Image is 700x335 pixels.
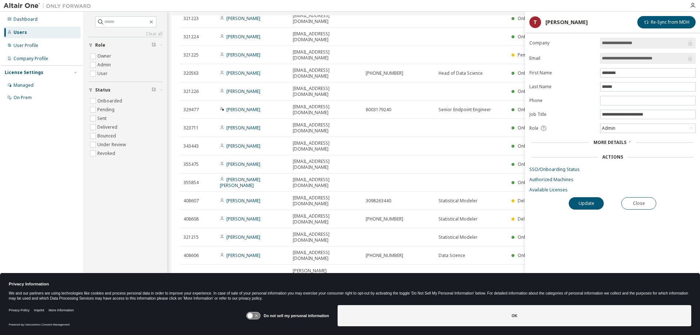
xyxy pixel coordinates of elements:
[293,13,359,24] span: [EMAIL_ADDRESS][DOMAIN_NAME]
[183,216,199,222] span: 408608
[366,216,403,222] span: [PHONE_NUMBER]
[518,70,542,76] span: Onboarded
[183,16,199,22] span: 321223
[439,216,478,222] span: Statistical Modeler
[89,37,163,53] button: Role
[4,2,95,9] img: Altair One
[439,107,491,113] span: Senior Endpoint Engineer
[13,43,38,48] div: User Profile
[183,52,199,58] span: 321225
[226,161,260,167] a: [PERSON_NAME]
[518,143,542,149] span: Onboarded
[97,69,109,78] label: User
[183,143,199,149] span: 343443
[529,125,538,131] span: Role
[601,124,617,132] div: Admin
[529,84,596,90] label: Last Name
[97,97,124,105] label: Onboarded
[97,140,127,149] label: Under Review
[293,31,359,43] span: [EMAIL_ADDRESS][DOMAIN_NAME]
[439,253,465,258] span: Data Science
[183,161,199,167] span: 355475
[637,16,696,28] button: Re-Sync from MDH
[293,140,359,152] span: [EMAIL_ADDRESS][DOMAIN_NAME]
[439,70,483,76] span: Head of Data Science
[226,70,260,76] a: [PERSON_NAME]
[518,161,542,167] span: Onboarded
[529,40,596,46] label: Company
[183,125,199,131] span: 323711
[97,149,117,158] label: Revoked
[97,114,108,123] label: Sent
[439,234,478,240] span: Statistical Modeler
[529,70,596,76] label: First Name
[226,15,260,22] a: [PERSON_NAME]
[366,253,403,258] span: [PHONE_NUMBER]
[293,67,359,79] span: [EMAIL_ADDRESS][DOMAIN_NAME]
[621,197,656,210] button: Close
[518,198,538,204] span: Delivered
[226,143,260,149] a: [PERSON_NAME]
[226,216,260,222] a: [PERSON_NAME]
[183,70,199,76] span: 320563
[293,49,359,61] span: [EMAIL_ADDRESS][DOMAIN_NAME]
[183,107,199,113] span: 329477
[293,250,359,261] span: [EMAIL_ADDRESS][DOMAIN_NAME]
[183,34,199,40] span: 321224
[529,16,541,28] div: T
[366,70,403,76] span: [PHONE_NUMBER]
[13,56,48,62] div: Company Profile
[293,231,359,243] span: [EMAIL_ADDRESS][DOMAIN_NAME]
[13,30,27,35] div: Users
[97,61,112,69] label: Admin
[226,88,260,94] a: [PERSON_NAME]
[226,106,260,113] a: [PERSON_NAME]
[293,122,359,134] span: [EMAIL_ADDRESS][DOMAIN_NAME]
[183,198,199,204] span: 408607
[529,98,596,104] label: Phone
[95,42,105,48] span: Role
[183,180,199,186] span: 355854
[152,42,156,48] span: Clear filter
[89,82,163,98] button: Status
[439,198,478,204] span: Statistical Modeler
[518,216,538,222] span: Delivered
[293,104,359,116] span: [EMAIL_ADDRESS][DOMAIN_NAME]
[366,198,391,204] span: 3098263440
[293,268,359,285] span: [PERSON_NAME][EMAIL_ADDRESS][DOMAIN_NAME]
[97,52,113,61] label: Owner
[529,55,596,61] label: Email
[529,187,696,193] a: Available Licenses
[226,198,260,204] a: [PERSON_NAME]
[600,124,695,133] div: Admin
[226,234,260,240] a: [PERSON_NAME]
[569,197,604,210] button: Update
[13,82,34,88] div: Managed
[594,139,626,145] span: More Details
[518,106,542,113] span: Onboarded
[226,52,260,58] a: [PERSON_NAME]
[5,70,43,75] div: License Settings
[518,88,542,94] span: Onboarded
[293,177,359,188] span: [EMAIL_ADDRESS][DOMAIN_NAME]
[529,167,696,172] a: SSO/Onboarding Status
[602,154,623,160] div: Actions
[97,105,116,114] label: Pending
[518,34,542,40] span: Onboarded
[183,234,199,240] span: 321215
[293,86,359,97] span: [EMAIL_ADDRESS][DOMAIN_NAME]
[183,89,199,94] span: 321226
[518,15,542,22] span: Onboarded
[95,87,110,93] span: Status
[529,177,696,183] a: Authorized Machines
[152,87,156,93] span: Clear filter
[293,213,359,225] span: [EMAIL_ADDRESS][DOMAIN_NAME]
[13,95,32,101] div: On Prem
[293,159,359,170] span: [EMAIL_ADDRESS][DOMAIN_NAME]
[545,19,588,25] div: [PERSON_NAME]
[518,252,542,258] span: Onboarded
[518,179,542,186] span: Onboarded
[518,52,535,58] span: Pending
[220,176,260,188] a: [PERSON_NAME] [PERSON_NAME]
[226,125,260,131] a: [PERSON_NAME]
